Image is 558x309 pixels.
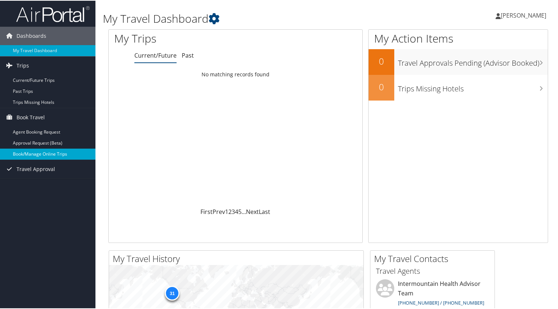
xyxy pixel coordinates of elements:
div: 31 [165,285,180,300]
a: Past [182,51,194,59]
a: [PHONE_NUMBER] / [PHONE_NUMBER] [398,299,484,305]
span: [PERSON_NAME] [501,11,546,19]
img: airportal-logo.png [16,5,90,22]
a: Last [259,207,270,215]
h3: Travel Agents [376,265,489,276]
h1: My Trips [114,30,251,46]
a: First [200,207,213,215]
a: Current/Future [134,51,177,59]
span: Dashboards [17,26,46,44]
a: [PERSON_NAME] [496,4,554,26]
h2: My Travel Contacts [374,252,494,264]
a: Prev [213,207,225,215]
a: 3 [232,207,235,215]
h3: Trips Missing Hotels [398,79,548,93]
td: No matching records found [109,67,362,80]
h1: My Action Items [369,30,548,46]
a: 2 [228,207,232,215]
h2: My Travel History [113,252,363,264]
span: … [242,207,246,215]
span: Trips [17,56,29,74]
a: 4 [235,207,238,215]
a: 1 [225,207,228,215]
h2: 0 [369,80,394,92]
a: 5 [238,207,242,215]
a: 0Trips Missing Hotels [369,74,548,100]
span: Travel Approval [17,159,55,178]
span: Book Travel [17,108,45,126]
h3: Travel Approvals Pending (Advisor Booked) [398,54,548,68]
a: 0Travel Approvals Pending (Advisor Booked) [369,48,548,74]
a: Next [246,207,259,215]
h1: My Travel Dashboard [103,10,403,26]
h2: 0 [369,54,394,67]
